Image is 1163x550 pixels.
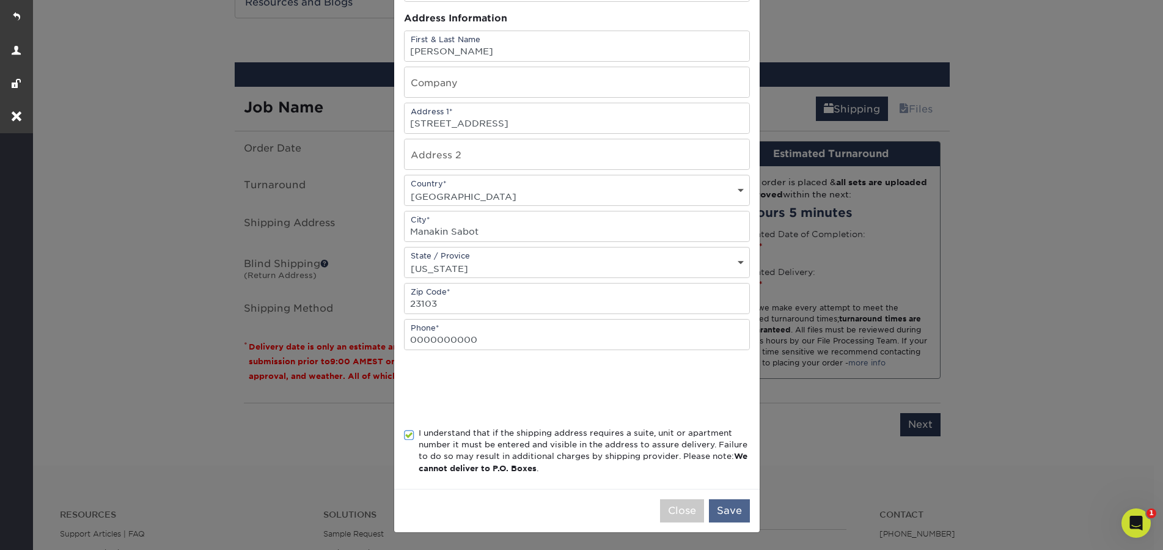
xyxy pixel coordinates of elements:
iframe: reCAPTCHA [404,365,590,413]
button: Save [709,499,750,522]
span: 1 [1146,508,1156,518]
div: Address Information [404,12,750,26]
div: I understand that if the shipping address requires a suite, unit or apartment number it must be e... [419,427,750,475]
iframe: Intercom live chat [1121,508,1151,538]
b: We cannot deliver to P.O. Boxes [419,452,747,472]
button: Close [660,499,704,522]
